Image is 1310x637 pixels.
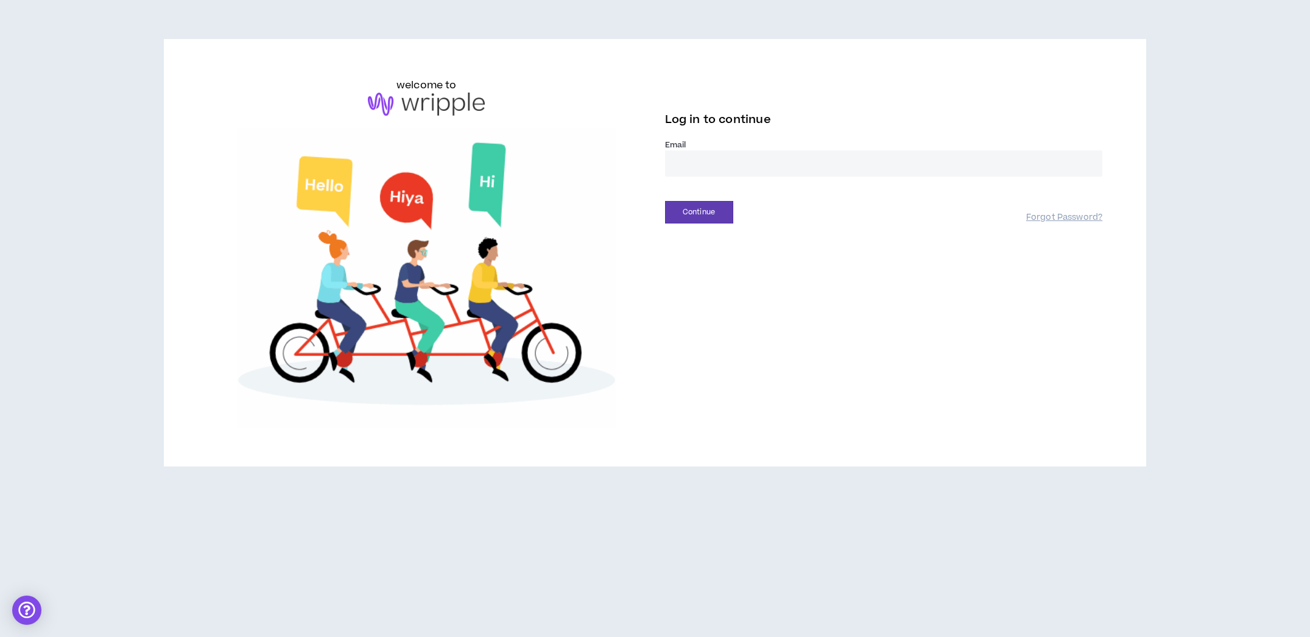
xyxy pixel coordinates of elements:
img: logo-brand.png [368,93,485,116]
label: Email [665,139,1103,150]
div: Open Intercom Messenger [12,596,41,625]
button: Continue [665,201,733,223]
span: Log in to continue [665,112,771,127]
h6: welcome to [396,78,457,93]
a: Forgot Password? [1026,212,1102,223]
img: Welcome to Wripple [208,128,646,428]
